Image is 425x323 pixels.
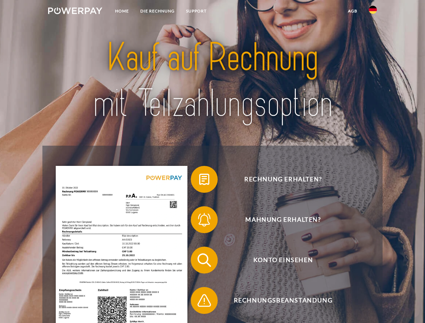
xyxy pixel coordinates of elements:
a: agb [342,5,363,17]
img: qb_bell.svg [196,211,213,228]
span: Konto einsehen [201,247,365,274]
img: qb_search.svg [196,252,213,268]
iframe: Button to launch messaging window [398,296,420,318]
span: Rechnung erhalten? [201,166,365,193]
span: Rechnungsbeanstandung [201,287,365,314]
a: Home [109,5,135,17]
a: DIE RECHNUNG [135,5,180,17]
img: de [369,6,377,14]
button: Rechnungsbeanstandung [191,287,366,314]
button: Mahnung erhalten? [191,206,366,233]
img: title-powerpay_de.svg [64,32,361,129]
span: Mahnung erhalten? [201,206,365,233]
img: qb_warning.svg [196,292,213,309]
button: Konto einsehen [191,247,366,274]
img: logo-powerpay-white.svg [48,7,102,14]
a: SUPPORT [180,5,212,17]
img: qb_bill.svg [196,171,213,188]
button: Rechnung erhalten? [191,166,366,193]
